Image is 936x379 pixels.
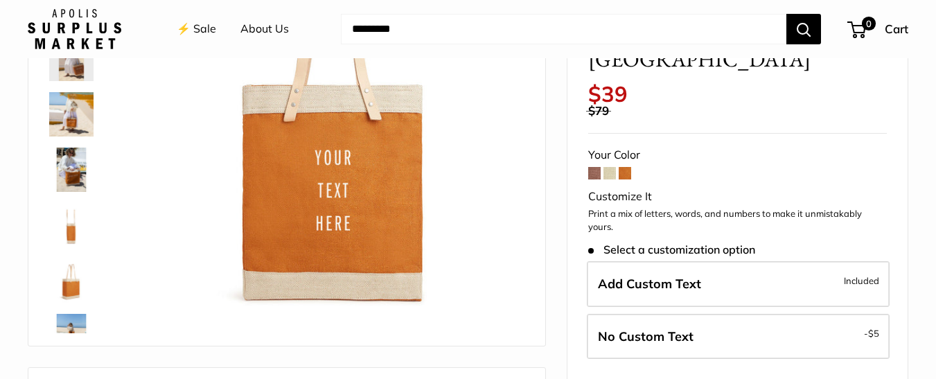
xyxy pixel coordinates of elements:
img: Apolis: Surplus Market [28,9,121,49]
label: Leave Blank [587,313,890,359]
div: Customize It [588,186,887,207]
label: Add Custom Text [587,261,890,307]
button: Search [786,14,821,44]
a: Market Tote in Cognac [46,256,96,306]
span: Add Custom Text [598,276,701,292]
a: Market Tote in Cognac [46,200,96,250]
a: About Us [240,19,289,39]
a: Market Tote in Cognac [46,34,96,84]
a: Market Tote in Cognac [46,145,96,195]
a: ⚡️ Sale [177,19,216,39]
span: Market Tote in [GEOGRAPHIC_DATA] [588,21,837,72]
p: Print a mix of letters, words, and numbers to make it unmistakably yours. [588,207,887,234]
a: Market Tote in Cognac [46,311,96,361]
img: Market Tote in Cognac [49,314,94,358]
span: Included [844,272,879,289]
span: $79 [588,103,609,118]
img: Market Tote in Cognac [49,148,94,192]
span: $5 [868,327,879,338]
a: Market Tote in Cognac [46,89,96,139]
input: Search... [341,14,786,44]
img: Market Tote in Cognac [49,37,94,81]
img: Market Tote in Cognac [49,258,94,303]
img: Market Tote in Cognac [49,92,94,136]
span: Cart [885,21,908,36]
div: Your Color [588,145,887,166]
span: - [864,324,879,341]
a: 0 Cart [849,18,908,40]
span: 0 [862,17,876,30]
img: Market Tote in Cognac [49,203,94,247]
span: $39 [588,80,628,107]
span: Select a customization option [588,243,755,256]
span: No Custom Text [598,328,694,344]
